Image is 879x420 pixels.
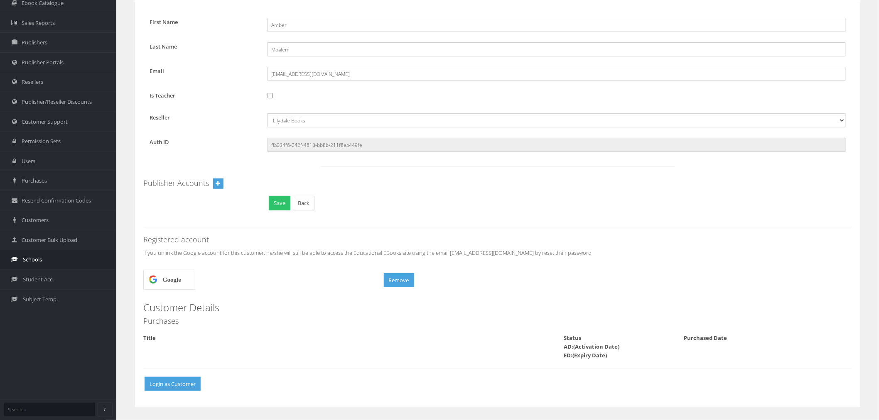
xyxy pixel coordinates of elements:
[22,59,64,66] span: Publisher Portals
[143,317,852,325] h4: Purchases
[145,377,201,391] button: Login as Customer
[293,196,314,210] a: Back
[22,216,49,224] span: Customers
[143,302,852,313] h3: Customer Details
[4,403,95,416] input: Search...
[269,196,290,210] button: Save
[143,18,261,27] label: First Name
[137,334,437,342] div: Title
[558,334,678,360] div: Status AD:(Activation Date) ED:(Expiry Date)
[143,179,209,188] h4: Publisher Accounts
[143,138,261,147] label: Auth ID
[143,42,261,51] label: Last Name
[22,39,47,46] span: Publishers
[143,113,261,122] label: Reseller
[22,157,35,165] span: Users
[143,67,261,76] label: Email
[678,334,738,342] div: Purchased Date
[22,236,77,244] span: Customer Bulk Upload
[22,137,61,145] span: Permission Sets
[143,248,852,257] p: If you unlink the Google account for this customer, he/she will still be able to access the Educa...
[22,19,55,27] span: Sales Reports
[143,236,852,244] h4: Registered account
[162,270,181,290] span: Google
[22,177,47,185] span: Purchases
[23,295,58,303] span: Subject Temp.
[22,118,68,126] span: Customer Support
[23,276,54,283] span: Student Acc.
[22,78,43,86] span: Resellers
[143,91,261,100] label: Is Teacher
[22,197,91,205] span: Resend Confirmation Codes
[22,98,92,106] span: Publisher/Reseller Discounts
[23,256,42,264] span: Schools
[384,273,414,288] button: Remove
